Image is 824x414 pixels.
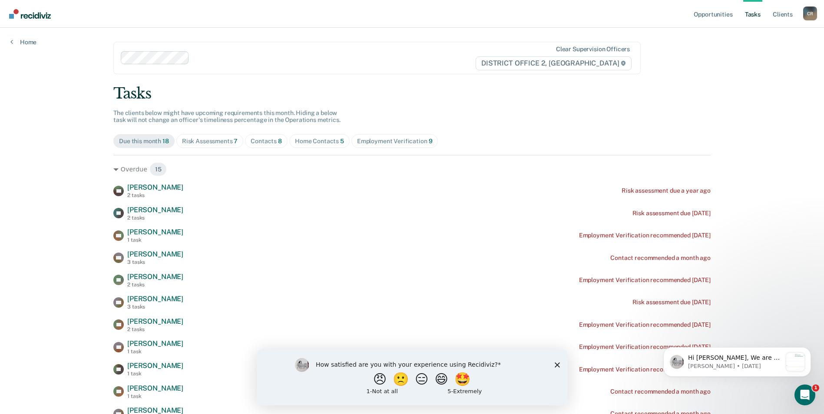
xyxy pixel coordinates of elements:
[803,7,817,20] div: C R
[579,343,711,351] div: Employment Verification recommended [DATE]
[127,361,183,370] span: [PERSON_NAME]
[127,371,183,377] div: 1 task
[579,321,711,329] div: Employment Verification recommended [DATE]
[357,138,433,145] div: Employment Verification
[622,187,711,194] div: Risk assessment due a year ago
[812,384,819,391] span: 1
[38,33,132,40] p: Message from Kim, sent 1w ago
[251,138,282,145] div: Contacts
[127,192,183,198] div: 2 tasks
[632,299,711,306] div: Risk assessment due [DATE]
[295,138,344,145] div: Home Contacts
[113,85,711,102] div: Tasks
[127,237,183,243] div: 1 task
[9,9,51,19] img: Recidiviz
[38,24,132,247] span: Hi [PERSON_NAME], We are so excited to announce a brand new feature: AI case note search! 📣 Findi...
[10,38,36,46] a: Home
[127,282,183,288] div: 2 tasks
[794,384,815,405] iframe: Intercom live chat
[127,183,183,191] span: [PERSON_NAME]
[340,138,344,145] span: 5
[127,393,183,399] div: 1 task
[119,138,169,145] div: Due this month
[610,388,711,395] div: Contact recommended a month ago
[803,7,817,20] button: Profile dropdown button
[182,138,238,145] div: Risk Assessments
[278,138,282,145] span: 8
[127,339,183,348] span: [PERSON_NAME]
[127,206,183,214] span: [PERSON_NAME]
[113,109,341,124] span: The clients below might have upcoming requirements this month. Hiding a below task will not chang...
[127,250,183,258] span: [PERSON_NAME]
[476,56,632,70] span: DISTRICT OFFICE 2, [GEOGRAPHIC_DATA]
[127,326,183,332] div: 2 tasks
[162,138,169,145] span: 18
[127,317,183,325] span: [PERSON_NAME]
[127,304,183,310] div: 3 tasks
[127,228,183,236] span: [PERSON_NAME]
[127,273,183,281] span: [PERSON_NAME]
[127,348,183,355] div: 1 task
[556,46,630,53] div: Clear supervision officers
[113,162,711,176] div: Overdue 15
[610,254,711,262] div: Contact recommended a month ago
[579,276,711,284] div: Employment Verification recommended [DATE]
[127,295,183,303] span: [PERSON_NAME]
[632,210,711,217] div: Risk assessment due [DATE]
[579,366,711,373] div: Employment Verification recommended [DATE]
[257,349,568,405] iframe: Survey by Kim from Recidiviz
[234,138,238,145] span: 7
[127,215,183,221] div: 2 tasks
[429,138,433,145] span: 9
[579,232,711,239] div: Employment Verification recommended [DATE]
[149,162,167,176] span: 15
[127,384,183,392] span: [PERSON_NAME]
[650,330,824,391] iframe: Intercom notifications message
[127,259,183,265] div: 3 tasks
